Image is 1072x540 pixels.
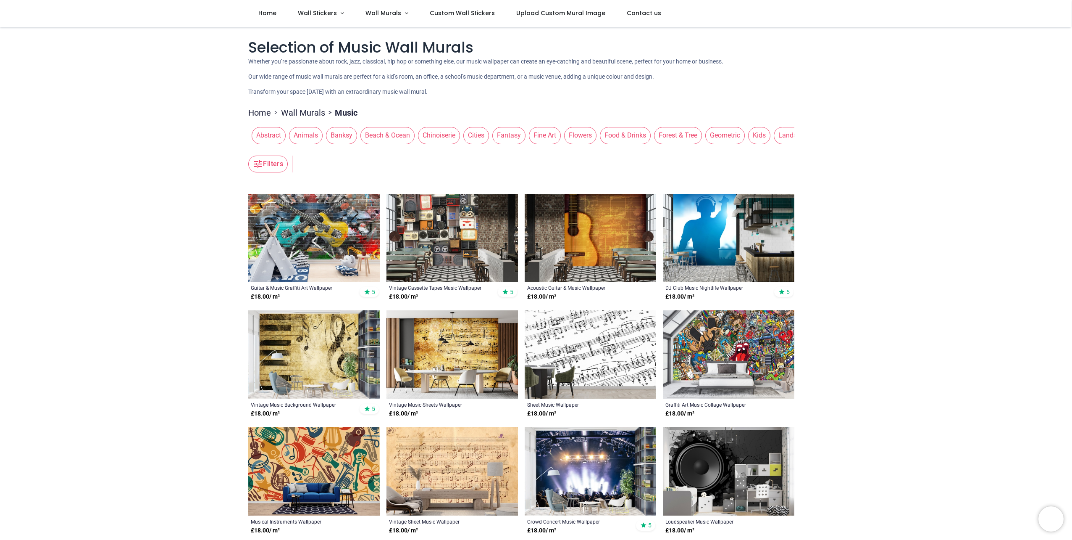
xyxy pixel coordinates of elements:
[251,527,280,535] strong: £ 18.00 / m²
[525,310,656,399] img: Sheet Music Wall Mural Wallpaper
[564,127,596,144] span: Flowers
[665,401,767,408] a: Graffiti Art Music Collage Wallpaper
[705,127,745,144] span: Geometric
[702,127,745,144] button: Geometric
[665,284,767,291] a: DJ Club Music Nightlife Wallpaper
[386,427,518,516] img: Vintage Sheet Music Wall Mural Wallpaper
[289,127,323,144] span: Animals
[1038,506,1064,532] iframe: Brevo live chat
[326,127,357,144] span: Banksy
[527,293,556,301] strong: £ 18.00 / m²
[251,518,352,525] a: Musical Instruments Wallpaper
[648,521,652,529] span: 5
[357,127,415,144] button: Beach & Ocean
[527,410,556,418] strong: £ 18.00 / m²
[460,127,489,144] button: Cities
[323,127,357,144] button: Banksy
[654,127,702,144] span: Forest & Tree
[325,107,357,119] li: Music
[627,9,661,17] span: Contact us
[248,427,380,516] img: Musical Instruments Wall Mural Wallpaper
[663,427,794,516] img: Loudspeaker Music Wall Mural Wallpaper
[430,9,495,17] span: Custom Wall Stickers
[248,194,380,282] img: Guitar & Music Graffiti Art Wall Mural Wallpaper
[286,127,323,144] button: Animals
[360,127,415,144] span: Beach & Ocean
[774,127,819,144] span: Landscapes
[386,194,518,282] img: Vintage Cassette Tapes Music Wall Mural Wallpaper
[463,127,489,144] span: Cities
[527,527,556,535] strong: £ 18.00 / m²
[298,9,337,17] span: Wall Stickers
[786,288,790,296] span: 5
[525,194,656,282] img: Acoustic Guitar & Music Wall Mural Wallpaper
[251,284,352,291] a: Guitar & Music Graffiti Art Wallpaper
[527,284,628,291] a: Acoustic Guitar & Music Wallpaper
[251,410,280,418] strong: £ 18.00 / m²
[252,127,286,144] span: Abstract
[600,127,651,144] span: Food & Drinks
[248,310,380,399] img: Vintage Music Background Wall Mural Wallpaper
[527,518,628,525] a: Crowd Concert Music Wallpaper
[389,401,490,408] a: Vintage Music Sheets Wallpaper
[489,127,525,144] button: Fantasy
[748,127,770,144] span: Kids
[527,401,628,408] a: Sheet Music Wallpaper
[251,401,352,408] a: Vintage Music Background Wallpaper
[596,127,651,144] button: Food & Drinks
[258,9,276,17] span: Home
[561,127,596,144] button: Flowers
[372,405,375,413] span: 5
[663,310,794,399] img: Graffiti Art Music Collage Wall Mural Wallpaper
[389,518,490,525] a: Vintage Sheet Music Wallpaper
[251,293,280,301] strong: £ 18.00 / m²
[525,427,656,516] img: Crowd Concert Music Wall Mural Wallpaper
[529,127,561,144] span: Fine Art
[492,127,525,144] span: Fantasy
[365,9,401,17] span: Wall Murals
[389,410,418,418] strong: £ 18.00 / m²
[248,156,288,172] button: Filters
[389,527,418,535] strong: £ 18.00 / m²
[665,518,767,525] a: Loudspeaker Music Wallpaper
[418,127,460,144] span: Chinoiserie
[389,284,490,291] a: Vintage Cassette Tapes Music Wallpaper
[516,9,605,17] span: Upload Custom Mural Image
[372,288,375,296] span: 5
[745,127,770,144] button: Kids
[271,109,281,117] span: >
[325,109,335,117] span: >
[525,127,561,144] button: Fine Art
[248,107,271,119] a: Home
[248,58,824,66] p: Whether you’re passionate about rock, jazz, classical, hip hop or something else, our music wallp...
[248,127,286,144] button: Abstract
[665,410,694,418] strong: £ 18.00 / m²
[281,107,325,119] a: Wall Murals
[651,127,702,144] button: Forest & Tree
[770,127,819,144] button: Landscapes
[248,73,824,81] p: Our wide range of music wall murals are perfect for a kid’s room, an office, a school’s music dep...
[389,293,418,301] strong: £ 18.00 / m²
[386,310,518,399] img: Vintage Music Sheets Wall Mural Wallpaper
[248,37,824,58] h1: Selection of Music Wall Murals
[663,194,794,282] img: DJ Club Music Nightlife Wall Mural Wallpaper
[415,127,460,144] button: Chinoiserie
[510,288,513,296] span: 5
[665,293,694,301] strong: £ 18.00 / m²
[665,527,694,535] strong: £ 18.00 / m²
[248,88,824,96] p: Transform your space [DATE] with an extraordinary music wall mural.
